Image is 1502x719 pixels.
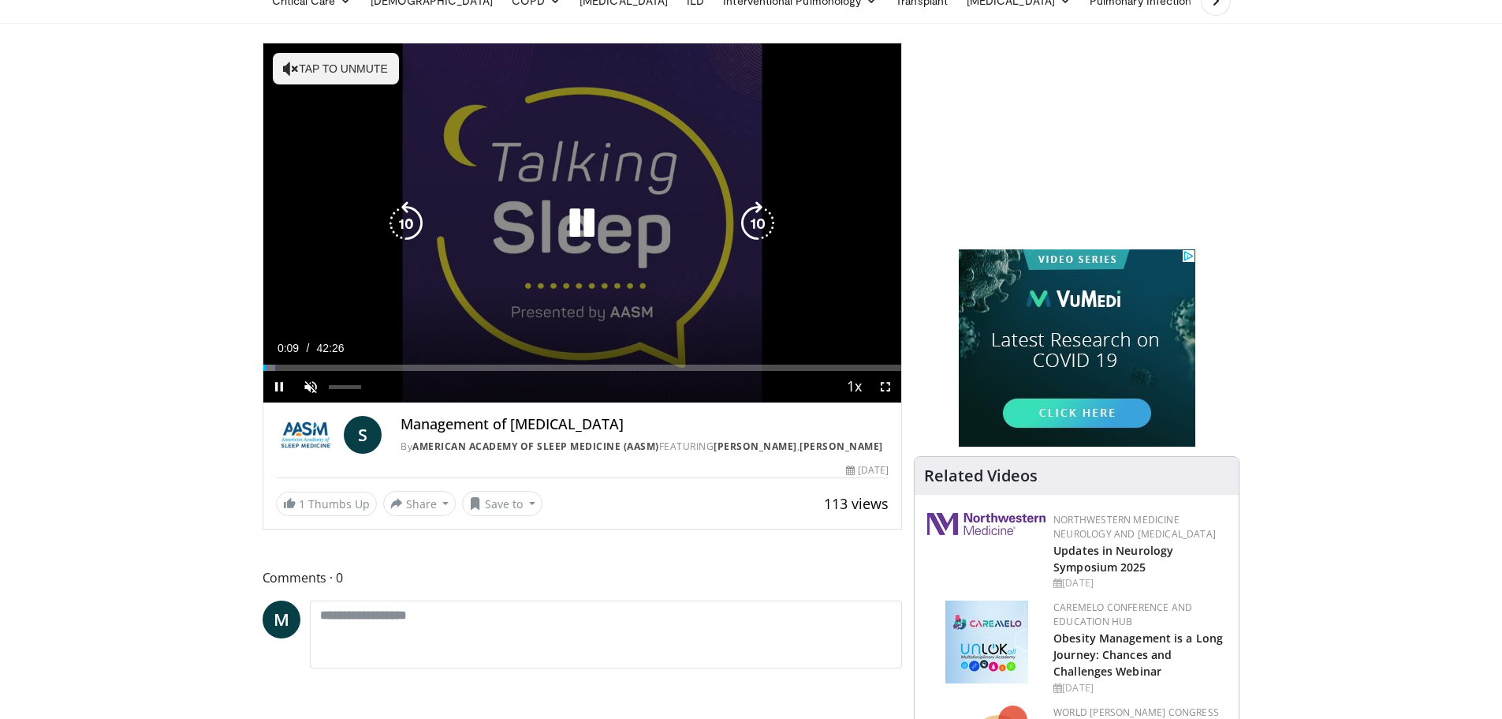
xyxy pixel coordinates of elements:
[263,567,903,588] span: Comments 0
[846,463,889,477] div: [DATE]
[714,440,797,453] a: [PERSON_NAME]
[263,43,902,403] video-js: Video Player
[412,440,659,453] a: American Academy of Sleep Medicine (AASM)
[927,513,1045,535] img: 2a462fb6-9365-492a-ac79-3166a6f924d8.png.150x105_q85_autocrop_double_scale_upscale_version-0.2.jpg
[329,385,361,389] div: Volume Level
[1053,631,1223,679] a: Obesity Management is a Long Journey: Chances and Challenges Webinar
[263,371,295,403] button: Pause
[838,371,870,403] button: Playback Rate
[1053,543,1173,575] a: Updates in Neurology Symposium 2025
[462,491,542,516] button: Save to
[276,492,377,516] a: 1 Thumbs Up
[959,43,1195,240] iframe: Advertisement
[1053,576,1226,590] div: [DATE]
[383,491,457,516] button: Share
[799,440,883,453] a: [PERSON_NAME]
[344,416,382,454] a: S
[959,249,1195,447] iframe: Advertisement
[1053,706,1219,719] a: World [PERSON_NAME] Congress
[273,53,399,84] button: Tap to unmute
[824,494,889,513] span: 113 views
[295,371,326,403] button: Unmute
[299,496,305,511] span: 1
[263,365,902,371] div: Progress Bar
[1053,681,1226,695] div: [DATE]
[924,466,1038,485] h4: Related Videos
[870,371,901,403] button: Fullscreen
[401,416,889,433] h4: Management of [MEDICAL_DATA]
[307,342,310,354] span: /
[278,342,299,354] span: 0:09
[1053,513,1216,541] a: Northwestern Medicine Neurology and [MEDICAL_DATA]
[263,601,300,638] a: M
[401,440,889,454] div: By FEATURING ,
[945,601,1028,683] img: 45df64a9-a6de-482c-8a90-ada250f7980c.png.150x105_q85_autocrop_double_scale_upscale_version-0.2.jpg
[1053,601,1192,628] a: CaReMeLO Conference and Education Hub
[276,416,338,454] img: American Academy of Sleep Medicine (AASM)
[317,342,345,354] span: 42:26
